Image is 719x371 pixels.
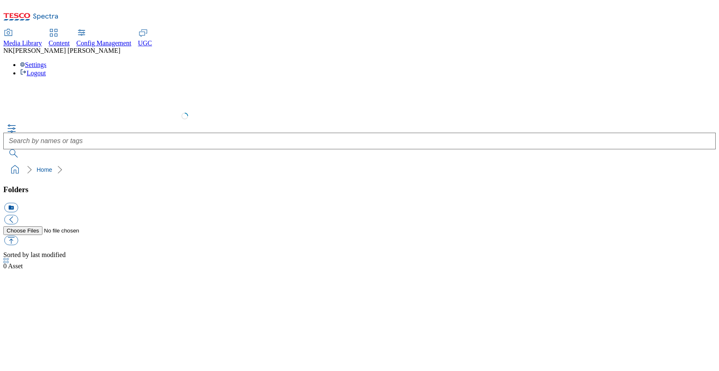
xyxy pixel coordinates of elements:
[3,262,23,270] span: Asset
[3,133,716,149] input: Search by names or tags
[3,30,42,47] a: Media Library
[77,30,131,47] a: Config Management
[49,40,70,47] span: Content
[3,251,66,258] span: Sorted by last modified
[20,69,46,77] a: Logout
[8,163,22,176] a: home
[3,162,716,178] nav: breadcrumb
[3,47,13,54] span: NK
[20,61,47,68] a: Settings
[138,40,152,47] span: UGC
[3,185,716,194] h3: Folders
[37,166,52,173] a: Home
[49,30,70,47] a: Content
[3,40,42,47] span: Media Library
[13,47,120,54] span: [PERSON_NAME] [PERSON_NAME]
[138,30,152,47] a: UGC
[77,40,131,47] span: Config Management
